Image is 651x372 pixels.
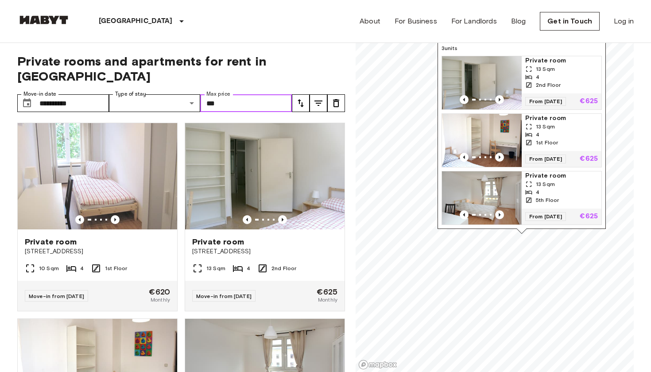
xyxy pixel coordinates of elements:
[536,139,558,147] span: 1st Floor
[395,16,437,27] a: For Business
[525,212,566,221] span: From [DATE]
[536,81,561,89] span: 2nd Floor
[438,15,606,234] div: Map marker
[442,56,522,109] img: Marketing picture of unit DE-01-094-02M
[536,196,559,204] span: 5th Floor
[18,123,177,229] img: Marketing picture of unit DE-01-137-03M
[536,73,539,81] span: 4
[25,236,77,247] span: Private room
[292,94,310,112] button: tune
[17,15,70,24] img: Habyt
[39,264,59,272] span: 10 Sqm
[360,16,380,27] a: About
[185,123,345,311] a: Marketing picture of unit DE-01-094-02MPrevious imagePrevious imagePrivate room[STREET_ADDRESS]13...
[442,171,522,225] img: Marketing picture of unit DE-01-193-03M
[196,293,252,299] span: Move-in from [DATE]
[525,155,566,163] span: From [DATE]
[442,56,602,110] a: Marketing picture of unit DE-01-094-02MPrevious imagePrevious imagePrivate room13 Sqm42nd FloorFr...
[247,264,250,272] span: 4
[80,264,84,272] span: 4
[206,90,230,98] label: Max price
[17,54,345,84] span: Private rooms and apartments for rent in [GEOGRAPHIC_DATA]
[525,171,598,180] span: Private room
[442,171,602,225] a: Marketing picture of unit DE-01-193-03MPrevious imagePrevious imagePrivate room13 Sqm45th FloorFr...
[243,215,252,224] button: Previous image
[460,153,469,162] button: Previous image
[614,16,634,27] a: Log in
[358,360,397,370] a: Mapbox logo
[442,113,602,167] a: Marketing picture of unit DE-01-093-02MPrevious imagePrevious imagePrivate room13 Sqm41st FloorFr...
[536,180,555,188] span: 13 Sqm
[317,288,337,296] span: €625
[29,293,84,299] span: Move-in from [DATE]
[271,264,296,272] span: 2nd Floor
[18,94,36,112] button: Choose date, selected date is 1 Jan 2026
[105,264,127,272] span: 1st Floor
[75,215,84,224] button: Previous image
[149,288,170,296] span: €620
[495,95,504,104] button: Previous image
[318,296,337,304] span: Monthly
[442,44,602,52] span: 3 units
[525,56,598,65] span: Private room
[540,12,600,31] a: Get in Touch
[192,247,337,256] span: [STREET_ADDRESS]
[536,188,539,196] span: 4
[495,153,504,162] button: Previous image
[460,210,469,219] button: Previous image
[580,213,598,220] p: €625
[536,131,539,139] span: 4
[442,114,522,167] img: Marketing picture of unit DE-01-093-02M
[17,123,178,311] a: Marketing picture of unit DE-01-137-03MPrevious imagePrevious imagePrivate room[STREET_ADDRESS]10...
[23,90,56,98] label: Move-in date
[460,95,469,104] button: Previous image
[115,90,146,98] label: Type of stay
[206,264,225,272] span: 13 Sqm
[185,123,345,229] img: Marketing picture of unit DE-01-094-02M
[310,94,327,112] button: tune
[192,236,244,247] span: Private room
[278,215,287,224] button: Previous image
[451,16,497,27] a: For Landlords
[580,155,598,163] p: €625
[151,296,170,304] span: Monthly
[25,247,170,256] span: [STREET_ADDRESS]
[536,123,555,131] span: 13 Sqm
[536,65,555,73] span: 13 Sqm
[99,16,173,27] p: [GEOGRAPHIC_DATA]
[525,114,598,123] span: Private room
[495,210,504,219] button: Previous image
[525,97,566,106] span: From [DATE]
[327,94,345,112] button: tune
[511,16,526,27] a: Blog
[580,98,598,105] p: €625
[111,215,120,224] button: Previous image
